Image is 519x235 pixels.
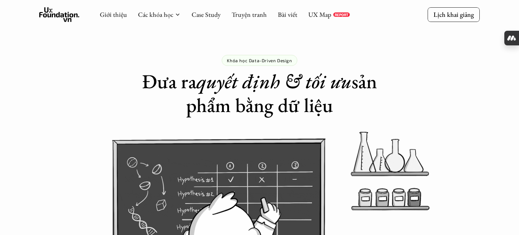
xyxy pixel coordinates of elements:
[308,10,331,19] a: UX Map
[138,10,173,19] a: Các khóa học
[335,12,348,17] p: REPORT
[278,10,297,19] a: Bài viết
[192,10,221,19] a: Case Study
[428,7,480,22] a: Lịch khai giảng
[196,68,352,94] em: quyết định & tối ưu
[100,10,127,19] a: Giới thiệu
[333,12,350,17] a: REPORT
[232,10,267,19] a: Truyện tranh
[124,70,394,117] h1: Đưa ra sản phẩm bằng dữ liệu
[227,58,292,63] p: Khóa học Data-Driven Design
[433,10,474,19] p: Lịch khai giảng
